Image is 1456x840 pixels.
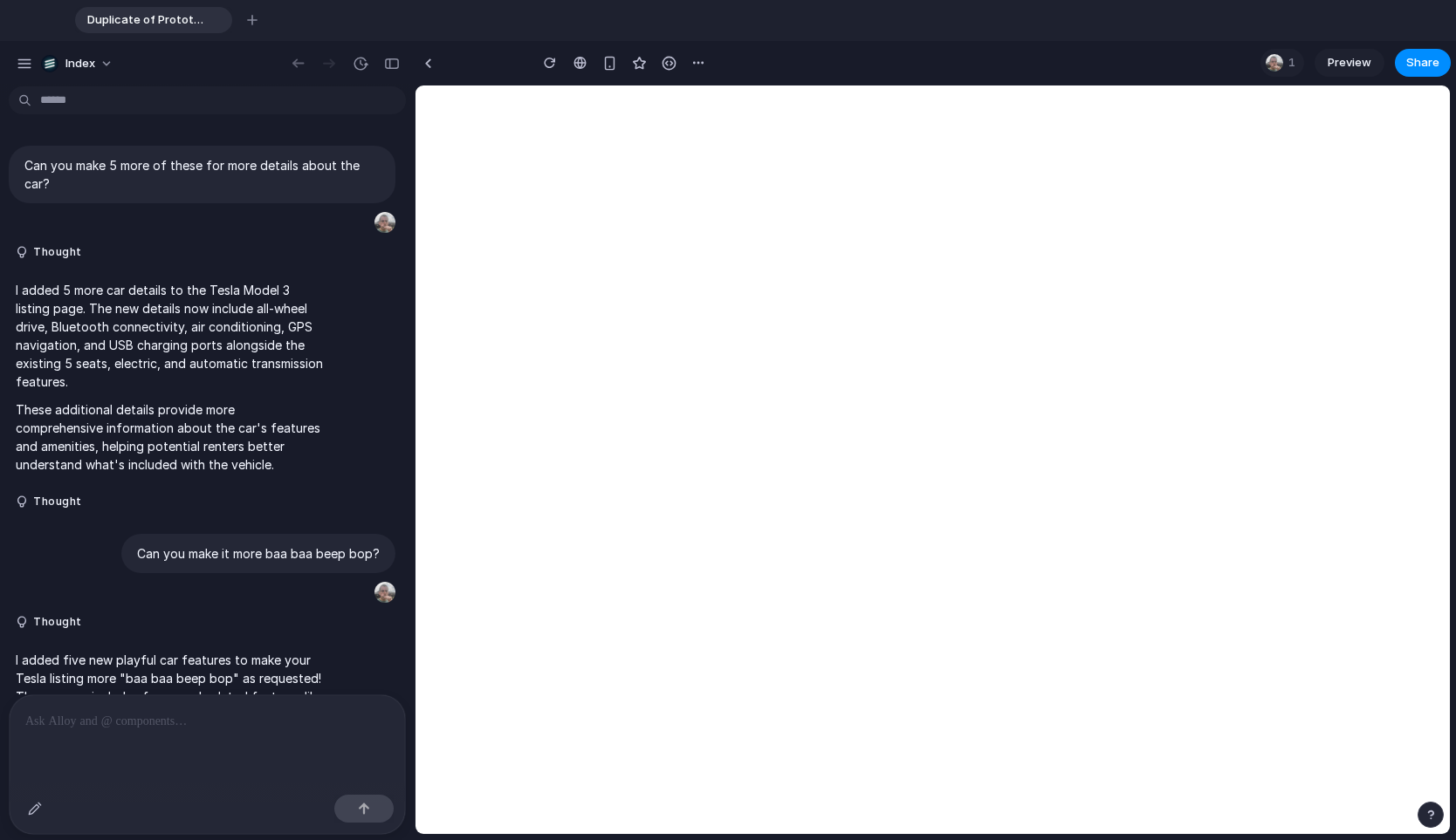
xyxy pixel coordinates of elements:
button: Share [1395,49,1451,77]
p: Can you make 5 more of these for more details about the car? [24,156,380,193]
span: 1 [1288,54,1301,72]
p: I added five new playful car features to make your Tesla listing more "baa baa beep bop" as reque... [16,651,325,761]
span: Duplicate of Prototype from Tesla MODEL 3 2025 rental in [GEOGRAPHIC_DATA], [GEOGRAPHIC_DATA] by ... [80,11,204,29]
a: Preview [1315,49,1384,77]
p: I added 5 more car details to the Tesla Model 3 listing page. The new details now include all-whe... [16,281,325,391]
p: Can you make it more baa baa beep bop? [137,544,380,563]
div: Duplicate of Prototype from Tesla MODEL 3 2025 rental in [GEOGRAPHIC_DATA], [GEOGRAPHIC_DATA] by ... [75,7,232,33]
p: These additional details provide more comprehensive information about the car's features and amen... [16,400,325,474]
button: Index [34,50,122,78]
span: Preview [1328,54,1371,72]
span: Index [65,55,95,72]
div: 1 [1260,49,1304,77]
span: Share [1406,54,1439,72]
